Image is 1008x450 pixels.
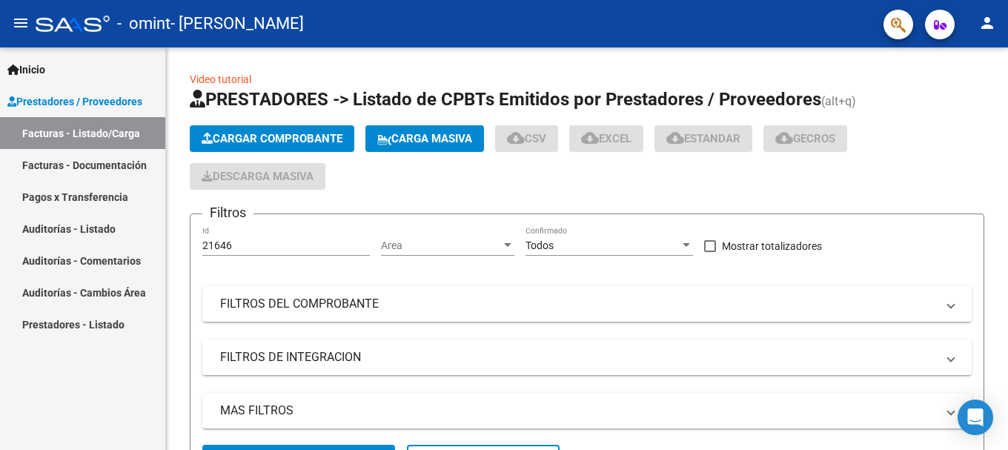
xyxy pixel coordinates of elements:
[507,132,546,145] span: CSV
[525,239,554,251] span: Todos
[495,125,558,152] button: CSV
[763,125,847,152] button: Gecros
[958,400,993,435] div: Open Intercom Messenger
[722,237,822,255] span: Mostrar totalizadores
[202,132,342,145] span: Cargar Comprobante
[202,170,314,183] span: Descarga Masiva
[202,393,972,429] mat-expansion-panel-header: MAS FILTROS
[7,93,142,110] span: Prestadores / Proveedores
[654,125,752,152] button: Estandar
[7,62,45,78] span: Inicio
[377,132,472,145] span: Carga Masiva
[202,340,972,375] mat-expansion-panel-header: FILTROS DE INTEGRACION
[190,163,325,190] button: Descarga Masiva
[581,129,599,147] mat-icon: cloud_download
[978,14,996,32] mat-icon: person
[12,14,30,32] mat-icon: menu
[117,7,170,40] span: - omint
[775,129,793,147] mat-icon: cloud_download
[365,125,484,152] button: Carga Masiva
[170,7,304,40] span: - [PERSON_NAME]
[569,125,643,152] button: EXCEL
[190,163,325,190] app-download-masive: Descarga masiva de comprobantes (adjuntos)
[220,296,936,312] mat-panel-title: FILTROS DEL COMPROBANTE
[202,286,972,322] mat-expansion-panel-header: FILTROS DEL COMPROBANTE
[821,94,856,108] span: (alt+q)
[381,239,501,252] span: Area
[220,403,936,419] mat-panel-title: MAS FILTROS
[581,132,631,145] span: EXCEL
[666,129,684,147] mat-icon: cloud_download
[220,349,936,365] mat-panel-title: FILTROS DE INTEGRACION
[190,89,821,110] span: PRESTADORES -> Listado de CPBTs Emitidos por Prestadores / Proveedores
[507,129,525,147] mat-icon: cloud_download
[190,125,354,152] button: Cargar Comprobante
[666,132,740,145] span: Estandar
[190,73,251,85] a: Video tutorial
[775,132,835,145] span: Gecros
[202,202,253,223] h3: Filtros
